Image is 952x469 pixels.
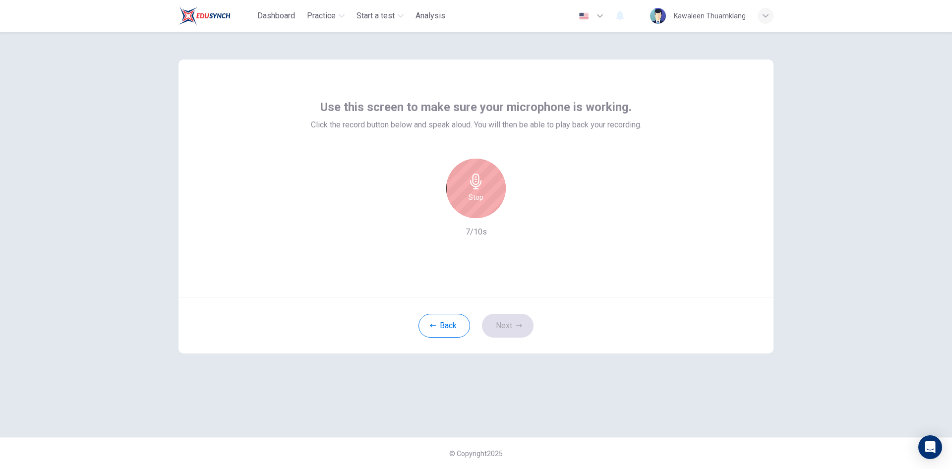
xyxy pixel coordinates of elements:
div: Kawaleen Thuamklang [674,10,746,22]
img: en [578,12,590,20]
span: © Copyright 2025 [449,450,503,458]
button: Dashboard [253,7,299,25]
span: Dashboard [257,10,295,22]
img: Profile picture [650,8,666,24]
button: Analysis [412,7,449,25]
span: Analysis [416,10,445,22]
div: Open Intercom Messenger [918,435,942,459]
span: Use this screen to make sure your microphone is working. [320,99,632,115]
span: Start a test [357,10,395,22]
span: Practice [307,10,336,22]
button: Start a test [353,7,408,25]
span: Click the record button below and speak aloud. You will then be able to play back your recording. [311,119,642,131]
h6: Stop [469,191,483,203]
img: Train Test logo [178,6,231,26]
button: Back [418,314,470,338]
button: Practice [303,7,349,25]
h6: 7/10s [466,226,487,238]
button: Stop [446,159,506,218]
a: Train Test logo [178,6,253,26]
